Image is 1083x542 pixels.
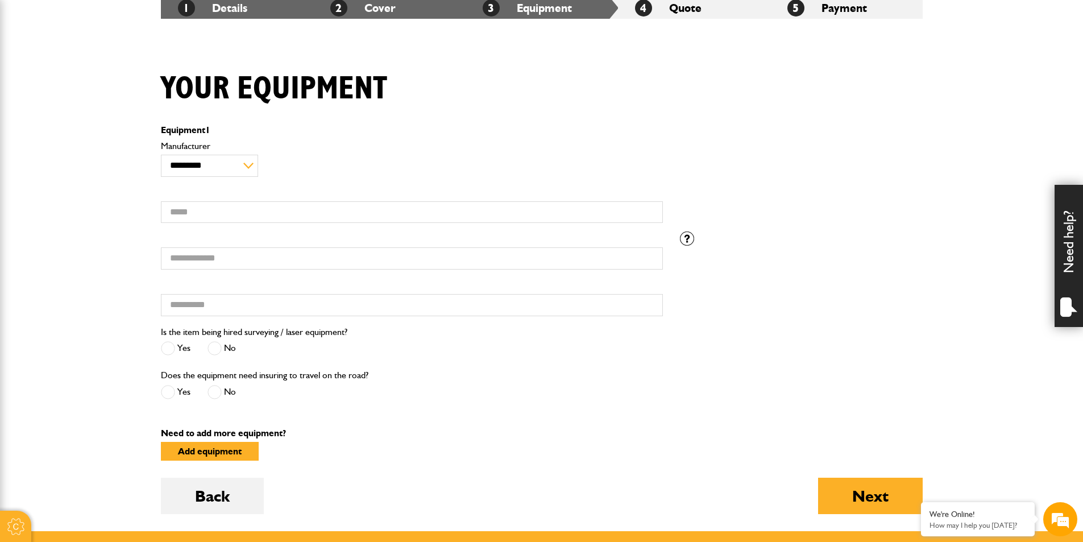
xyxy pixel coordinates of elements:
div: Need help? [1055,185,1083,327]
button: Next [818,478,923,514]
label: Yes [161,341,190,355]
label: No [208,341,236,355]
button: Add equipment [161,442,259,461]
h1: Your equipment [161,70,387,108]
a: 2Cover [330,1,396,15]
div: We're Online! [930,510,1026,519]
label: Is the item being hired surveying / laser equipment? [161,328,347,337]
label: Yes [161,385,190,399]
p: How may I help you today? [930,521,1026,529]
p: Equipment [161,126,663,135]
a: 1Details [178,1,247,15]
span: 1 [205,125,210,135]
label: No [208,385,236,399]
p: Need to add more equipment? [161,429,923,438]
button: Back [161,478,264,514]
label: Manufacturer [161,142,663,151]
label: Does the equipment need insuring to travel on the road? [161,371,368,380]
